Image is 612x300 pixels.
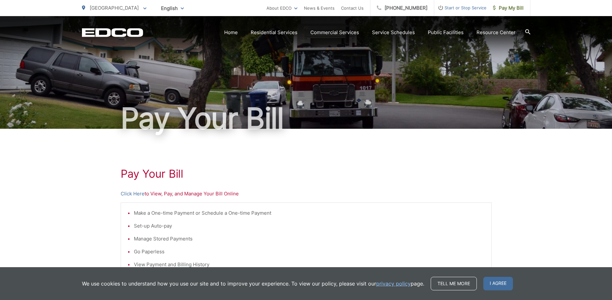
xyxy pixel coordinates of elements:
[224,29,238,36] a: Home
[134,222,485,230] li: Set-up Auto-pay
[90,5,139,11] span: [GEOGRAPHIC_DATA]
[341,4,364,12] a: Contact Us
[251,29,297,36] a: Residential Services
[428,29,464,36] a: Public Facilities
[134,209,485,217] li: Make a One-time Payment or Schedule a One-time Payment
[304,4,335,12] a: News & Events
[266,4,297,12] a: About EDCO
[82,28,143,37] a: EDCD logo. Return to the homepage.
[82,102,530,135] h1: Pay Your Bill
[372,29,415,36] a: Service Schedules
[477,29,516,36] a: Resource Center
[483,277,513,290] span: I agree
[121,190,492,198] p: to View, Pay, and Manage Your Bill Online
[121,190,145,198] a: Click Here
[493,4,524,12] span: Pay My Bill
[156,3,189,14] span: English
[134,261,485,268] li: View Payment and Billing History
[310,29,359,36] a: Commercial Services
[121,167,492,180] h1: Pay Your Bill
[376,280,411,287] a: privacy policy
[134,235,485,243] li: Manage Stored Payments
[134,248,485,256] li: Go Paperless
[431,277,477,290] a: Tell me more
[82,280,424,287] p: We use cookies to understand how you use our site and to improve your experience. To view our pol...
